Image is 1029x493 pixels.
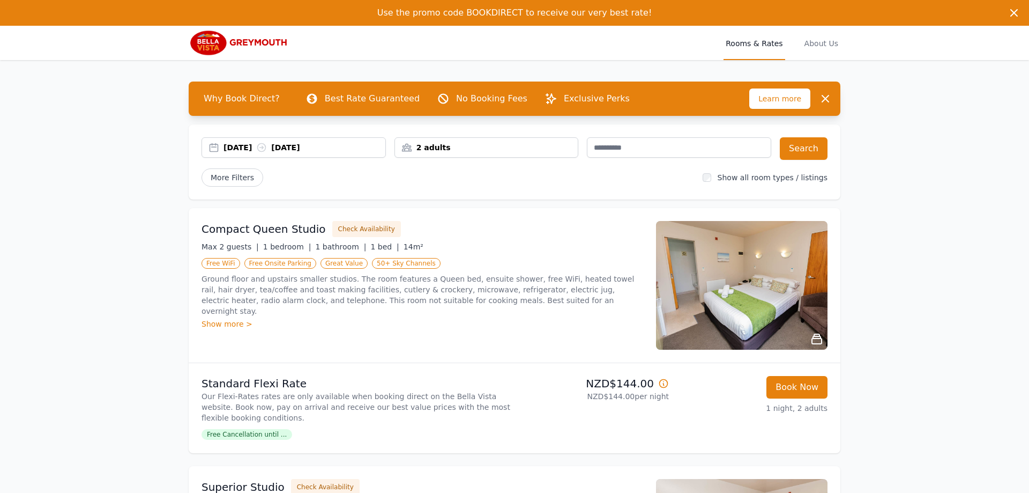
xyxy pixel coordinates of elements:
span: Why Book Direct? [195,88,288,109]
span: 1 bedroom | [263,242,311,251]
span: Free Cancellation until ... [202,429,292,440]
span: 1 bed | [370,242,399,251]
button: Search [780,137,827,160]
p: Exclusive Perks [564,92,630,105]
p: Ground floor and upstairs smaller studios. The room features a Queen bed, ensuite shower, free Wi... [202,274,643,317]
h3: Compact Queen Studio [202,222,326,237]
span: 14m² [404,242,423,251]
button: Check Availability [332,221,401,237]
p: No Booking Fees [456,92,527,105]
p: NZD$144.00 per night [519,391,669,402]
p: 1 night, 2 adults [677,403,827,414]
div: Show more > [202,319,643,329]
a: About Us [802,26,840,60]
span: More Filters [202,168,263,187]
button: Book Now [766,376,827,399]
span: 1 bathroom | [315,242,366,251]
span: Max 2 guests | [202,242,259,251]
p: NZD$144.00 [519,376,669,391]
a: Rooms & Rates [724,26,785,60]
div: [DATE] [DATE] [223,142,385,153]
label: Show all room types / listings [718,173,827,182]
span: Use the promo code BOOKDIRECT to receive our very best rate! [377,8,652,18]
p: Our Flexi-Rates rates are only available when booking direct on the Bella Vista website. Book now... [202,391,510,423]
span: Free WiFi [202,258,240,269]
span: 50+ Sky Channels [372,258,441,269]
span: Great Value [320,258,368,269]
p: Standard Flexi Rate [202,376,510,391]
p: Best Rate Guaranteed [325,92,420,105]
span: Free Onsite Parking [244,258,316,269]
img: Bella Vista Greymouth [189,30,292,56]
div: 2 adults [395,142,578,153]
span: Learn more [749,89,810,109]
